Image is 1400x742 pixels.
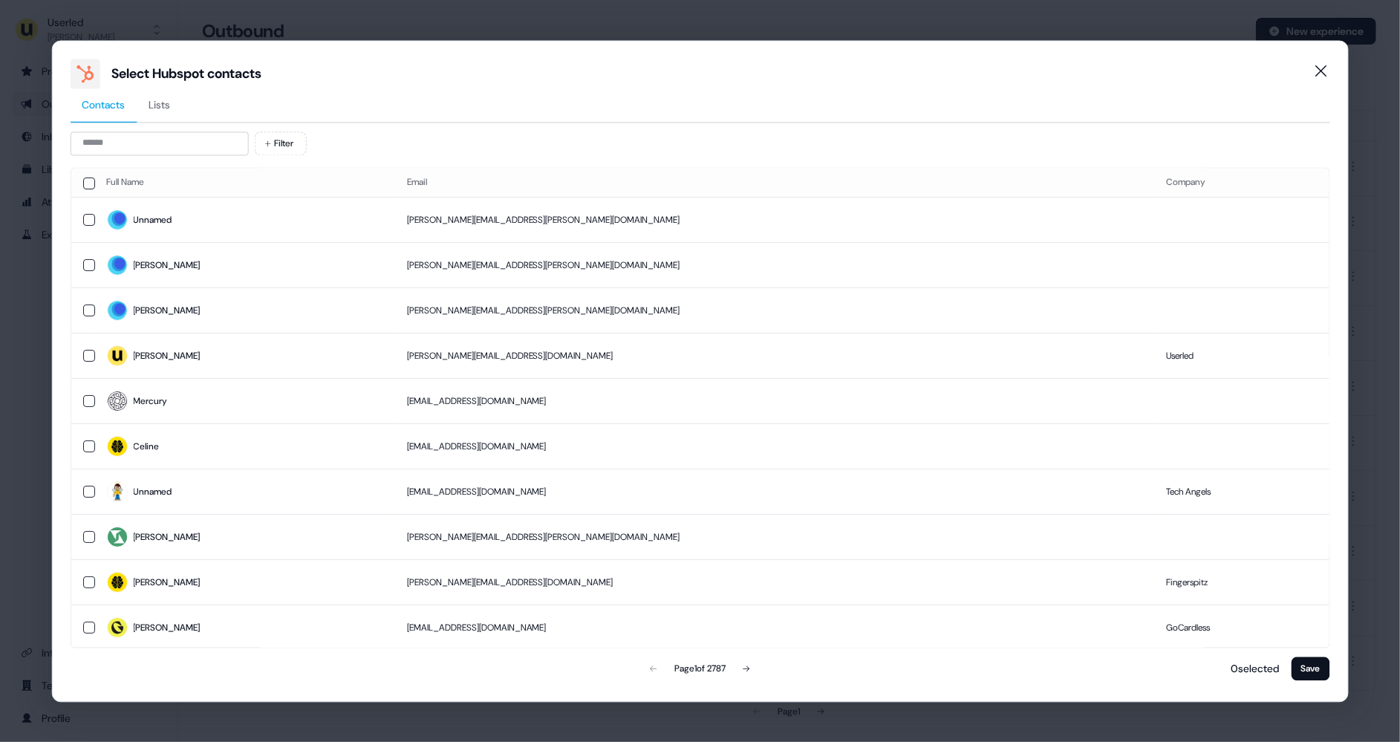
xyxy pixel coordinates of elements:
div: Mercury [133,394,167,409]
span: Contacts [82,97,125,112]
td: [PERSON_NAME][EMAIL_ADDRESS][DOMAIN_NAME] [394,560,1154,605]
th: Email [394,168,1154,198]
p: 0 selected [1225,661,1280,676]
td: GoCardless [1154,605,1329,651]
th: Company [1154,168,1329,198]
td: [EMAIL_ADDRESS][DOMAIN_NAME] [394,605,1154,651]
div: [PERSON_NAME] [133,576,200,590]
th: Full Name [94,168,394,198]
div: Select Hubspot contacts [111,65,261,82]
button: Filter [254,131,306,155]
td: [EMAIL_ADDRESS][DOMAIN_NAME] [394,379,1154,424]
div: Celine [133,440,159,455]
div: Page 1 of 2787 [674,661,726,676]
td: Fingerspitz [1154,560,1329,605]
div: Unnamed [133,213,172,228]
td: Userled [1154,333,1329,379]
div: [PERSON_NAME] [133,258,200,273]
button: Save [1292,657,1330,680]
div: [PERSON_NAME] [133,530,200,545]
div: Unnamed [133,485,172,500]
div: [PERSON_NAME] [133,621,200,636]
td: [EMAIL_ADDRESS][DOMAIN_NAME] [394,424,1154,469]
td: [PERSON_NAME][EMAIL_ADDRESS][PERSON_NAME][DOMAIN_NAME] [394,288,1154,333]
td: [EMAIL_ADDRESS][DOMAIN_NAME] [394,469,1154,515]
span: Lists [149,97,170,112]
td: [PERSON_NAME][EMAIL_ADDRESS][PERSON_NAME][DOMAIN_NAME] [394,198,1154,243]
div: [PERSON_NAME] [133,349,200,364]
td: [PERSON_NAME][EMAIL_ADDRESS][PERSON_NAME][DOMAIN_NAME] [394,243,1154,288]
td: [PERSON_NAME][EMAIL_ADDRESS][PERSON_NAME][DOMAIN_NAME] [394,515,1154,560]
div: [PERSON_NAME] [133,304,200,319]
td: [PERSON_NAME][EMAIL_ADDRESS][DOMAIN_NAME] [394,333,1154,379]
td: Tech Angels [1154,469,1329,515]
button: Close [1306,56,1336,85]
